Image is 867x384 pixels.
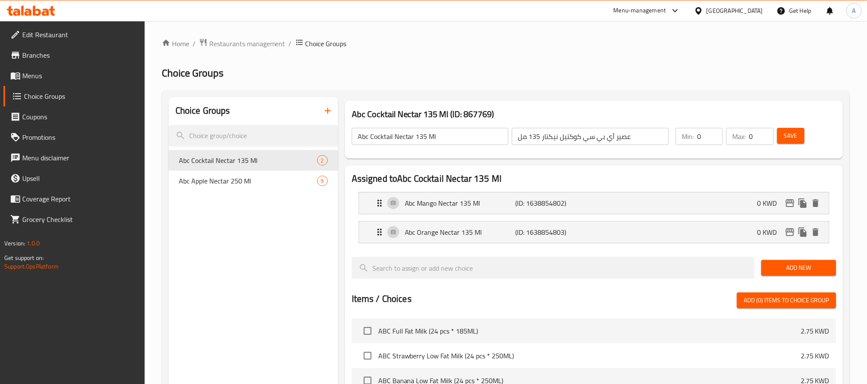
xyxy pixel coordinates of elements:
[768,263,829,273] span: Add New
[289,38,292,49] li: /
[169,171,338,191] div: Abc Apple Nectar 250 Ml9
[761,260,836,276] button: Add New
[317,155,328,165] div: Choices
[378,326,801,336] span: ABC Full Fat Milk (24 pcs * 185ML)
[777,128,805,144] button: Save
[169,125,338,147] input: search
[3,127,145,148] a: Promotions
[707,6,763,15] div: [GEOGRAPHIC_DATA]
[809,197,822,210] button: delete
[162,38,189,49] a: Home
[352,107,836,121] h3: Abc Cocktail Nectar 135 Ml (ID: 867769)
[359,222,829,243] div: Expand
[352,257,754,279] input: search
[318,157,327,165] span: 2
[359,347,377,365] span: Select choice
[796,226,809,239] button: duplicate
[515,227,589,237] p: (ID: 1638854803)
[22,71,138,81] span: Menus
[306,38,347,49] span: Choice Groups
[757,227,784,237] p: 0 KWD
[352,218,836,247] li: Expand
[162,38,850,49] nav: breadcrumb
[317,176,328,186] div: Choices
[378,351,801,361] span: ABC Strawberry Low Fat Milk (24 pcs * 250ML)
[179,155,317,165] span: Abc Cocktail Nectar 135 Ml
[193,38,196,49] li: /
[796,197,809,210] button: duplicate
[405,198,515,208] p: Abc Mango Nectar 135 Ml
[405,227,515,237] p: Abc Orange Nectar 135 Ml
[744,295,829,306] span: Add (0) items to choice group
[801,351,829,361] p: 2.75 KWD
[359,322,377,340] span: Select choice
[199,38,285,49] a: Restaurants management
[22,173,138,183] span: Upsell
[3,209,145,230] a: Grocery Checklist
[359,192,829,214] div: Expand
[784,130,798,141] span: Save
[22,112,138,122] span: Coupons
[3,24,145,45] a: Edit Restaurant
[352,172,836,185] h2: Assigned to Abc Cocktail Nectar 135 Ml
[4,252,44,263] span: Get support on:
[318,177,327,185] span: 9
[682,131,694,142] p: Min:
[209,38,285,49] span: Restaurants management
[3,45,145,65] a: Branches
[22,30,138,40] span: Edit Restaurant
[3,65,145,86] a: Menus
[4,261,59,272] a: Support.OpsPlatform
[22,214,138,224] span: Grocery Checklist
[22,194,138,204] span: Coverage Report
[3,86,145,106] a: Choice Groups
[27,238,40,249] span: 1.0.0
[614,6,666,16] div: Menu-management
[352,292,412,305] h2: Items / Choices
[24,91,138,101] span: Choice Groups
[162,63,223,83] span: Choice Groups
[852,6,856,15] span: A
[784,226,796,239] button: edit
[169,150,338,171] div: Abc Cocktail Nectar 135 Ml2
[175,104,230,117] h2: Choice Groups
[22,132,138,142] span: Promotions
[22,153,138,163] span: Menu disclaimer
[515,198,589,208] p: (ID: 1638854802)
[352,189,836,218] li: Expand
[3,148,145,168] a: Menu disclaimer
[757,198,784,208] p: 0 KWD
[737,292,836,308] button: Add (0) items to choice group
[3,189,145,209] a: Coverage Report
[3,106,145,127] a: Coupons
[179,176,317,186] span: Abc Apple Nectar 250 Ml
[4,238,25,249] span: Version:
[801,326,829,336] p: 2.75 KWD
[809,226,822,239] button: delete
[732,131,745,142] p: Max:
[3,168,145,189] a: Upsell
[784,197,796,210] button: edit
[22,50,138,60] span: Branches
